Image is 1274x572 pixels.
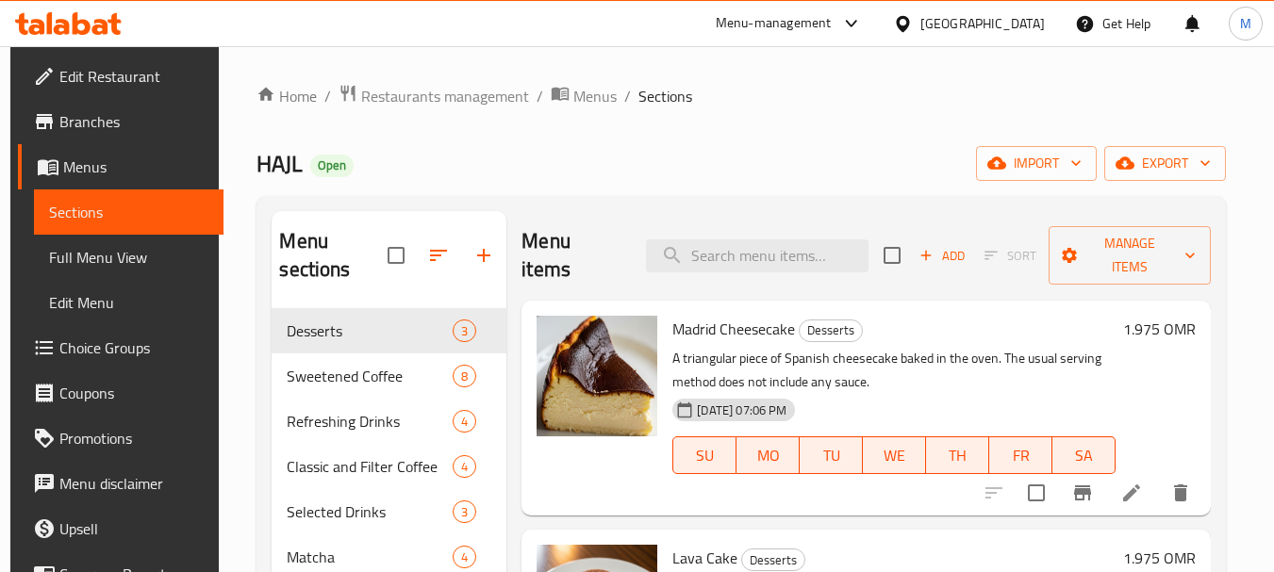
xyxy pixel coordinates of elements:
h6: 1.975 OMR [1123,316,1196,342]
li: / [624,85,631,107]
a: Choice Groups [18,325,223,370]
span: Edit Menu [49,291,208,314]
span: 3 [454,322,475,340]
span: Madrid Cheesecake [672,315,795,343]
span: Edit Restaurant [59,65,208,88]
div: Selected Drinks3 [272,489,506,534]
span: Menus [573,85,617,107]
nav: breadcrumb [256,84,1226,108]
a: Full Menu View [34,235,223,280]
span: Matcha [287,546,453,568]
span: export [1119,152,1211,175]
span: Sections [49,201,208,223]
span: Sections [638,85,692,107]
span: Add item [912,241,972,270]
button: SA [1052,436,1116,474]
span: Desserts [287,319,453,342]
span: Refreshing Drinks [287,410,453,433]
span: 3 [454,503,475,521]
span: Sweetened Coffee [287,365,453,387]
button: FR [989,436,1052,474]
h6: 1.975 OMR [1123,545,1196,571]
h2: Menu items [521,227,623,284]
div: Open [310,155,354,177]
span: Select all sections [376,236,416,275]
button: SU [672,436,736,474]
div: Desserts3 [272,308,506,353]
span: Classic and Filter Coffee [287,455,453,478]
span: FR [997,442,1045,469]
a: Restaurants management [339,84,529,108]
span: Upsell [59,517,208,540]
div: Refreshing Drinks4 [272,399,506,444]
a: Menus [551,84,617,108]
button: MO [736,436,800,474]
a: Edit Menu [34,280,223,325]
div: items [453,319,476,342]
span: Menu disclaimer [59,472,208,495]
button: Add section [461,233,506,278]
span: HAJL [256,142,303,185]
span: TH [934,442,982,469]
div: Classic and Filter Coffee4 [272,444,506,489]
input: search [646,239,869,272]
div: Desserts [799,319,863,342]
span: Menus [63,155,208,178]
a: Menu disclaimer [18,461,223,506]
button: TU [800,436,863,474]
p: A triangular piece of Spanish cheesecake baked in the oven. The usual serving method does not inc... [672,347,1116,394]
span: Open [310,157,354,173]
h2: Menu sections [279,227,388,284]
span: Sort sections [416,233,461,278]
span: Restaurants management [361,85,529,107]
span: import [991,152,1082,175]
div: items [453,455,476,478]
button: delete [1158,470,1203,515]
li: / [537,85,543,107]
a: Upsell [18,506,223,551]
span: Branches [59,110,208,133]
span: 4 [454,458,475,476]
span: Promotions [59,427,208,449]
span: SU [681,442,729,469]
button: TH [926,436,989,474]
div: Menu-management [716,12,832,35]
a: Coupons [18,370,223,416]
span: 8 [454,368,475,385]
a: Menus [18,144,223,189]
span: M [1240,13,1251,34]
span: 4 [454,548,475,566]
img: Madrid Cheesecake [537,316,657,436]
span: Select to update [1017,473,1056,513]
div: items [453,410,476,433]
div: [GEOGRAPHIC_DATA] [920,13,1045,34]
a: Branches [18,99,223,144]
span: Desserts [800,319,862,341]
span: TU [807,442,855,469]
div: Desserts [741,548,805,571]
a: Sections [34,189,223,235]
button: Branch-specific-item [1060,470,1105,515]
span: Coupons [59,382,208,404]
button: Add [912,241,972,270]
button: import [976,146,1097,181]
span: Full Menu View [49,246,208,269]
span: MO [744,442,792,469]
span: Selected Drinks [287,500,453,523]
span: WE [870,442,918,469]
span: 4 [454,413,475,431]
li: / [324,85,331,107]
span: Lava Cake [672,544,737,572]
div: Sweetened Coffee8 [272,353,506,399]
div: items [453,546,476,568]
a: Home [256,85,317,107]
a: Edit Restaurant [18,54,223,99]
span: Desserts [742,549,804,571]
span: SA [1060,442,1108,469]
span: Choice Groups [59,336,208,359]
